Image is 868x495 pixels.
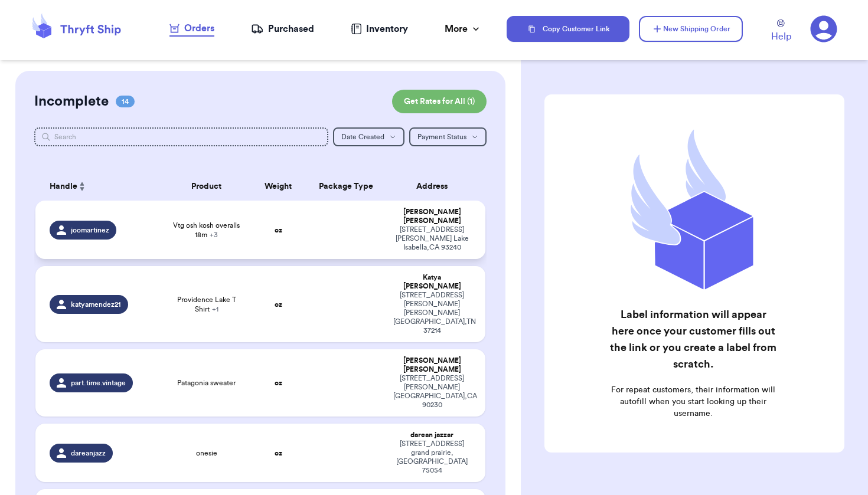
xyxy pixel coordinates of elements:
div: Orders [169,21,214,35]
strong: oz [275,227,282,234]
div: darean jazzar [393,431,471,440]
button: Get Rates for All (1) [392,90,487,113]
span: Vtg osh kosh overalls 18m [169,221,244,240]
button: Date Created [333,127,404,146]
span: Help [771,29,791,44]
span: + 3 [210,231,218,238]
th: Weight [252,172,305,201]
strong: oz [275,301,282,308]
th: Address [386,172,485,201]
span: Handle [50,181,77,193]
h2: Label information will appear here once your customer fills out the link or you create a label fr... [609,306,776,372]
button: Payment Status [409,127,487,146]
span: 14 [116,96,135,107]
button: Copy Customer Link [507,16,629,42]
span: Patagonia sweater [177,378,236,388]
span: dareanjazz [71,448,106,458]
strong: oz [275,379,282,386]
span: + 1 [212,306,218,313]
span: onesie [196,448,217,458]
div: [STREET_ADDRESS][PERSON_NAME][PERSON_NAME] [GEOGRAPHIC_DATA] , TN 37214 [393,291,471,335]
div: [PERSON_NAME] [PERSON_NAME] [393,356,471,374]
a: Help [771,19,791,44]
span: Date Created [341,133,384,140]
strong: oz [275,450,282,457]
h2: Incomplete [34,92,109,111]
div: [STREET_ADDRESS][PERSON_NAME] Lake Isabella , CA 93240 [393,225,471,252]
div: Katya [PERSON_NAME] [393,273,471,291]
a: Purchased [251,22,314,36]
input: Search [34,127,328,146]
span: Providence Lake T Shirt [169,295,244,314]
p: For repeat customers, their information will autofill when you start looking up their username. [609,384,776,419]
a: Inventory [351,22,408,36]
th: Package Type [305,172,386,201]
div: [STREET_ADDRESS] grand prairie , [GEOGRAPHIC_DATA] 75054 [393,440,471,475]
th: Product [162,172,252,201]
div: More [445,22,482,36]
div: [PERSON_NAME] [PERSON_NAME] [393,208,471,225]
div: [STREET_ADDRESS][PERSON_NAME] [GEOGRAPHIC_DATA] , CA 90230 [393,374,471,409]
span: joomartinez [71,225,109,235]
span: part.time.vintage [71,378,126,388]
span: Payment Status [417,133,466,140]
a: Orders [169,21,214,37]
button: New Shipping Order [639,16,743,42]
span: katyamendez21 [71,300,121,309]
button: Sort ascending [77,179,87,194]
